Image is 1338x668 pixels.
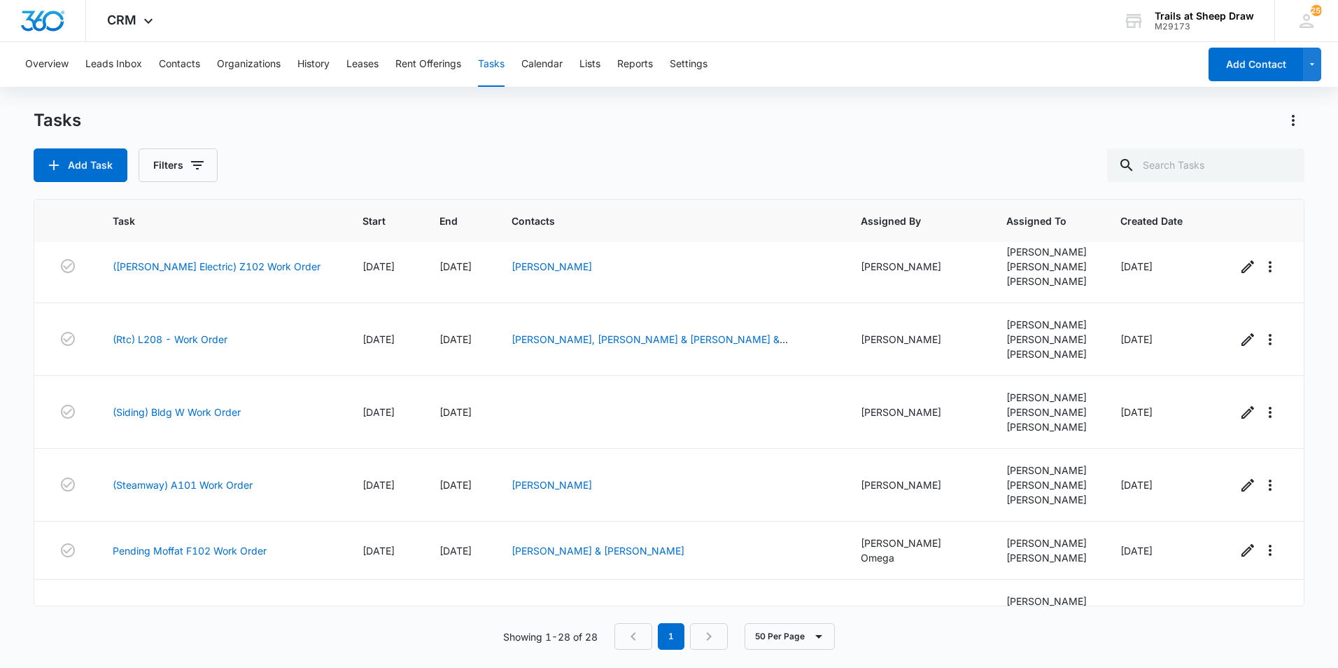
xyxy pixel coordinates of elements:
[1120,545,1153,557] span: [DATE]
[1006,463,1087,478] div: [PERSON_NAME]
[34,110,81,131] h1: Tasks
[1006,550,1087,565] div: [PERSON_NAME]
[512,545,684,557] a: [PERSON_NAME] & [PERSON_NAME]
[1006,594,1087,608] div: [PERSON_NAME]
[113,478,253,492] a: (Steamway) A101 Work Order
[1282,109,1304,132] button: Actions
[1209,48,1303,81] button: Add Contact
[614,623,728,650] nav: Pagination
[297,42,330,87] button: History
[362,479,395,491] span: [DATE]
[861,478,973,492] div: [PERSON_NAME]
[439,214,458,228] span: End
[1120,214,1183,228] span: Created Date
[521,42,563,87] button: Calendar
[1311,5,1322,16] div: notifications count
[1107,148,1304,182] input: Search Tasks
[1006,536,1087,550] div: [PERSON_NAME]
[658,623,684,650] em: 1
[362,545,395,557] span: [DATE]
[395,42,461,87] button: Rent Offerings
[512,479,592,491] a: [PERSON_NAME]
[1006,214,1066,228] span: Assigned To
[107,13,136,27] span: CRM
[362,333,395,345] span: [DATE]
[1120,406,1153,418] span: [DATE]
[113,259,321,274] a: ([PERSON_NAME] Electric) Z102 Work Order
[217,42,281,87] button: Organizations
[1006,405,1087,419] div: [PERSON_NAME]
[478,42,505,87] button: Tasks
[579,42,600,87] button: Lists
[439,260,472,272] span: [DATE]
[1006,259,1087,274] div: [PERSON_NAME]
[512,333,788,360] a: [PERSON_NAME], [PERSON_NAME] & [PERSON_NAME] & [PERSON_NAME]
[1006,492,1087,507] div: [PERSON_NAME]
[861,332,973,347] div: [PERSON_NAME]
[1120,333,1153,345] span: [DATE]
[1120,479,1153,491] span: [DATE]
[745,623,835,650] button: 50 Per Page
[362,406,395,418] span: [DATE]
[861,536,973,565] div: [PERSON_NAME] Omega
[1006,419,1087,434] div: [PERSON_NAME]
[1155,11,1254,22] div: account name
[1006,347,1087,361] div: [PERSON_NAME]
[113,332,227,347] a: (Rtc) L208 - Work Order
[439,479,472,491] span: [DATE]
[34,148,127,182] button: Add Task
[503,629,598,644] p: Showing 1-28 of 28
[1311,5,1322,16] span: 255
[1006,332,1087,347] div: [PERSON_NAME]
[861,259,973,274] div: [PERSON_NAME]
[1006,478,1087,492] div: [PERSON_NAME]
[1155,22,1254,32] div: account id
[617,42,653,87] button: Reports
[139,148,218,182] button: Filters
[362,214,386,228] span: Start
[346,42,379,87] button: Leases
[512,214,807,228] span: Contacts
[113,214,309,228] span: Task
[1120,260,1153,272] span: [DATE]
[113,543,267,558] a: Pending Moffat F102 Work Order
[113,405,241,419] a: (Siding) Bldg W Work Order
[85,42,142,87] button: Leads Inbox
[159,42,200,87] button: Contacts
[512,260,592,272] a: [PERSON_NAME]
[25,42,69,87] button: Overview
[1006,317,1087,332] div: [PERSON_NAME]
[1006,390,1087,405] div: [PERSON_NAME]
[362,260,395,272] span: [DATE]
[439,406,472,418] span: [DATE]
[670,42,707,87] button: Settings
[439,545,472,557] span: [DATE]
[439,333,472,345] span: [DATE]
[861,214,952,228] span: Assigned By
[1006,244,1087,259] div: [PERSON_NAME]
[861,405,973,419] div: [PERSON_NAME]
[1006,274,1087,288] div: [PERSON_NAME]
